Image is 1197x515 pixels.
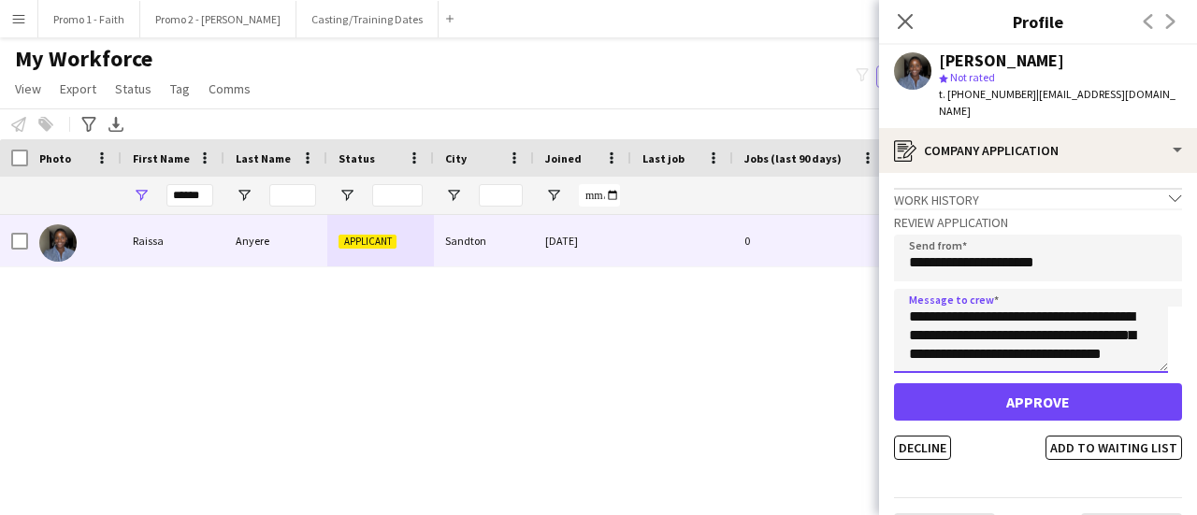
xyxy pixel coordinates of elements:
span: Export [60,80,96,97]
div: [DATE] [534,215,631,266]
button: Everyone6,707 [876,65,970,88]
button: Open Filter Menu [339,187,355,204]
span: Tag [170,80,190,97]
span: Applicant [339,235,397,249]
button: Promo 2 - [PERSON_NAME] [140,1,296,37]
span: Last job [642,151,685,165]
span: Comms [209,80,251,97]
button: Approve [894,383,1182,421]
span: Jobs (last 90 days) [744,151,842,165]
input: Joined Filter Input [579,184,620,207]
button: Open Filter Menu [445,187,462,204]
input: Last Name Filter Input [269,184,316,207]
h3: Profile [879,9,1197,34]
span: My Workforce [15,45,152,73]
span: Status [339,151,375,165]
span: View [15,80,41,97]
button: Open Filter Menu [133,187,150,204]
a: Status [108,77,159,101]
button: Decline [894,436,951,460]
div: Raissa [122,215,224,266]
div: Work history [894,188,1182,208]
span: | [EMAIL_ADDRESS][DOMAIN_NAME] [939,87,1175,118]
a: Comms [201,77,258,101]
button: Casting/Training Dates [296,1,439,37]
div: 0 [733,215,887,266]
span: t. [PHONE_NUMBER] [939,87,1036,101]
div: Sandton [434,215,534,266]
span: Joined [545,151,582,165]
button: Promo 1 - Faith [38,1,140,37]
span: City [445,151,467,165]
input: Status Filter Input [372,184,423,207]
input: First Name Filter Input [166,184,213,207]
h3: Review Application [894,214,1182,231]
app-action-btn: Export XLSX [105,113,127,136]
button: Open Filter Menu [236,187,252,204]
span: Status [115,80,151,97]
div: Anyere [224,215,327,266]
a: Export [52,77,104,101]
button: Open Filter Menu [545,187,562,204]
img: Raissa Anyere [39,224,77,262]
span: Last Name [236,151,291,165]
app-action-btn: Advanced filters [78,113,100,136]
span: Photo [39,151,71,165]
div: [PERSON_NAME] [939,52,1064,69]
button: Add to waiting list [1046,436,1182,460]
div: Company application [879,128,1197,173]
a: View [7,77,49,101]
span: Not rated [950,70,995,84]
span: First Name [133,151,190,165]
input: City Filter Input [479,184,523,207]
a: Tag [163,77,197,101]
